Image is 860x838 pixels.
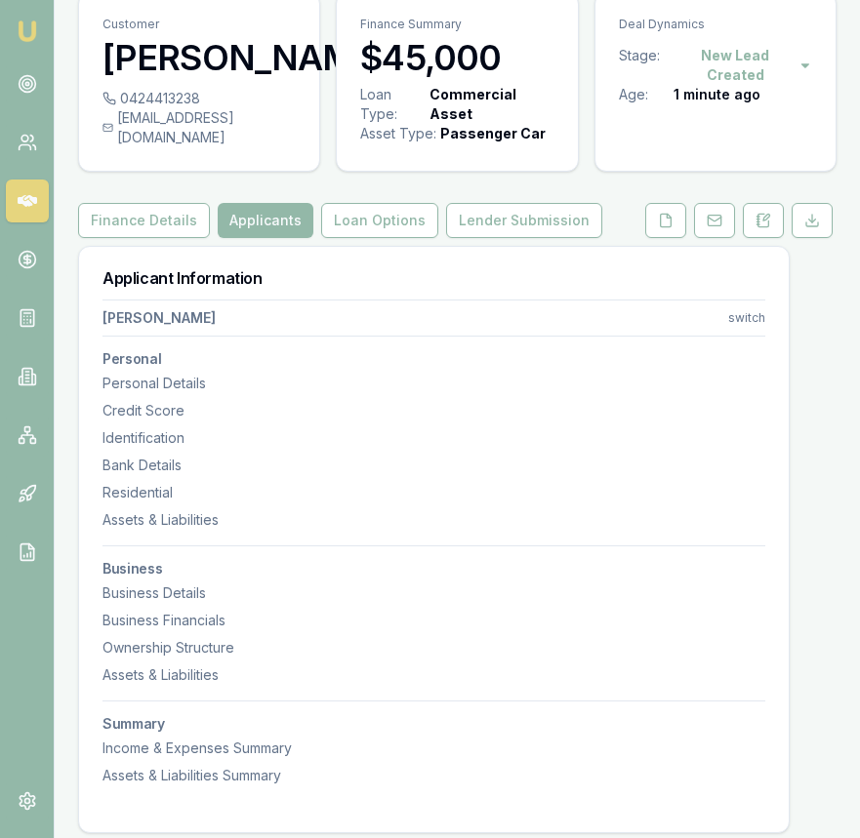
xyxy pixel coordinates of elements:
[321,203,438,238] button: Loan Options
[78,203,214,238] a: Finance Details
[102,562,765,576] h3: Business
[102,17,296,32] p: Customer
[214,203,317,238] a: Applicants
[440,124,546,143] div: Passenger Car
[317,203,442,238] a: Loan Options
[619,46,673,85] div: Stage:
[619,85,674,104] div: Age:
[102,352,765,366] h3: Personal
[102,665,765,685] div: Assets & Liabilities
[16,20,39,43] img: emu-icon-u.png
[78,203,210,238] button: Finance Details
[102,38,296,77] h3: [PERSON_NAME]
[102,374,765,393] div: Personal Details
[728,310,765,326] div: switch
[102,401,765,420] div: Credit Score
[442,203,606,238] a: Lender Submission
[102,428,765,448] div: Identification
[446,203,602,238] button: Lender Submission
[102,738,765,758] div: Income & Expenses Summary
[102,89,296,108] div: 0424413238
[102,308,216,328] div: [PERSON_NAME]
[674,85,760,104] div: 1 minute ago
[360,85,426,124] div: Loan Type:
[102,638,765,658] div: Ownership Structure
[102,510,765,530] div: Assets & Liabilities
[102,483,765,502] div: Residential
[360,17,553,32] p: Finance Summary
[673,46,812,85] button: New Lead Created
[360,124,436,143] div: Asset Type :
[102,108,296,147] div: [EMAIL_ADDRESS][DOMAIN_NAME]
[619,17,812,32] p: Deal Dynamics
[102,583,765,603] div: Business Details
[102,766,765,785] div: Assets & Liabilities Summary
[102,456,765,475] div: Bank Details
[102,717,765,731] h3: Summary
[102,611,765,630] div: Business Financials
[430,85,550,124] div: Commercial Asset
[102,270,765,286] h3: Applicant Information
[218,203,313,238] button: Applicants
[360,38,553,77] h3: $45,000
